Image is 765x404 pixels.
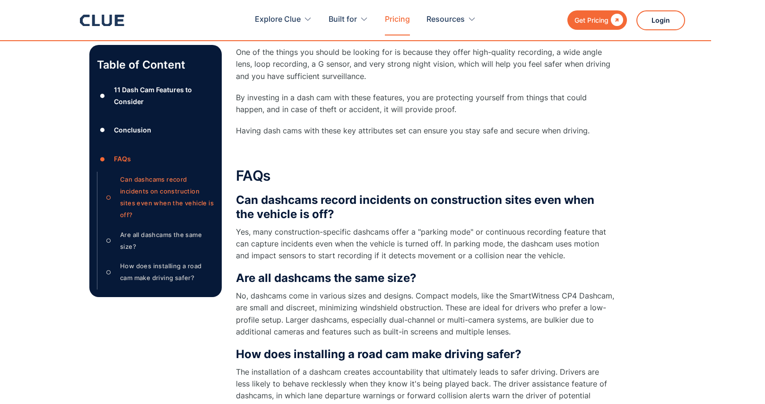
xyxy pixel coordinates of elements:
div: ○ [103,190,114,204]
h2: FAQs [236,168,614,184]
div: Resources [426,5,476,35]
div: ● [97,123,108,137]
div: Are all dashcams the same size? [120,229,214,253]
div: ○ [103,234,114,248]
div: Explore Clue [255,5,301,35]
a: ●Conclusion [97,123,214,137]
div: ○ [103,265,114,279]
p: ‍ [236,146,614,158]
a: Login [636,10,685,30]
a: Get Pricing [567,10,627,30]
div: Can dashcams record incidents on construction sites even when the vehicle is off? [120,174,214,221]
a: ○Can dashcams record incidents on construction sites even when the vehicle is off? [103,174,214,221]
a: Pricing [385,5,410,35]
div: Built for [329,5,368,35]
a: ●FAQs [97,152,214,166]
p: One of the things you should be looking for is because they offer high-quality recording, a wide ... [236,46,614,82]
p: Table of Content [97,57,214,72]
a: ○Are all dashcams the same size? [103,229,214,253]
h3: Can dashcams record incidents on construction sites even when the vehicle is off? [236,193,614,221]
p: By investing in a dash cam with these features, you are protecting yourself from things that coul... [236,92,614,115]
a: ○How does installing a road cam make driving safer? [103,260,214,284]
div: FAQs [114,153,131,165]
div: ● [97,152,108,166]
div: Explore Clue [255,5,312,35]
p: Having dash cams with these key attributes set can ensure you stay safe and secure when driving. [236,125,614,137]
div:  [609,14,623,26]
div: ● [97,89,108,103]
div: Resources [426,5,465,35]
div: Built for [329,5,357,35]
p: Yes, many construction-specific dashcams offer a "parking mode" or continuous recording feature t... [236,226,614,262]
div: How does installing a road cam make driving safer? [120,260,214,284]
div: Conclusion [114,124,151,136]
p: No, dashcams come in various sizes and designs. Compact models, like the SmartWitness CP4 Dashcam... [236,290,614,338]
h3: How does installing a road cam make driving safer? [236,347,614,361]
h3: Are all dashcams the same size? [236,271,614,285]
div: Get Pricing [574,14,609,26]
a: ●11 Dash Cam Features to Consider [97,84,214,107]
div: 11 Dash Cam Features to Consider [114,84,214,107]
